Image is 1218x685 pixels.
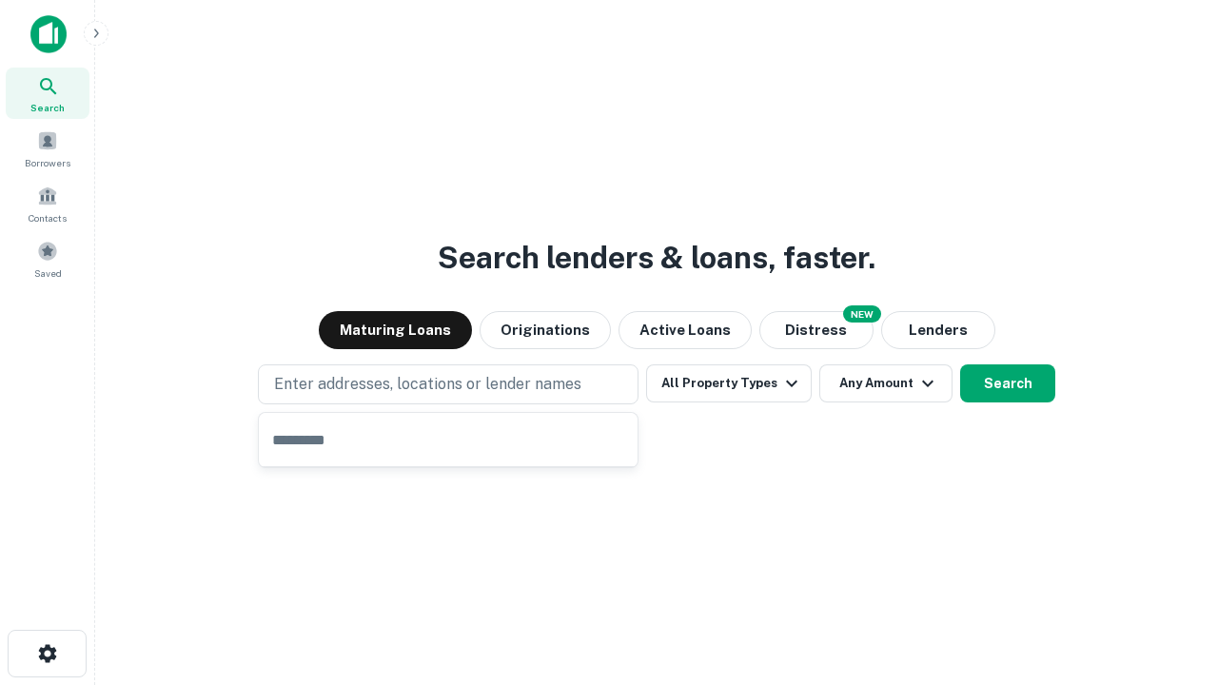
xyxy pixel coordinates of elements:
button: Any Amount [819,364,953,402]
span: Saved [34,265,62,281]
span: Search [30,100,65,115]
iframe: Chat Widget [1123,533,1218,624]
button: All Property Types [646,364,812,402]
img: capitalize-icon.png [30,15,67,53]
span: Contacts [29,210,67,225]
a: Borrowers [6,123,89,174]
a: Contacts [6,178,89,229]
button: Search distressed loans with lien and other non-mortgage details. [759,311,874,349]
button: Maturing Loans [319,311,472,349]
div: NEW [843,305,881,323]
button: Active Loans [619,311,752,349]
h3: Search lenders & loans, faster. [438,235,875,281]
button: Lenders [881,311,995,349]
button: Originations [480,311,611,349]
button: Enter addresses, locations or lender names [258,364,638,404]
button: Search [960,364,1055,402]
a: Search [6,68,89,119]
span: Borrowers [25,155,70,170]
a: Saved [6,233,89,284]
p: Enter addresses, locations or lender names [274,373,581,396]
